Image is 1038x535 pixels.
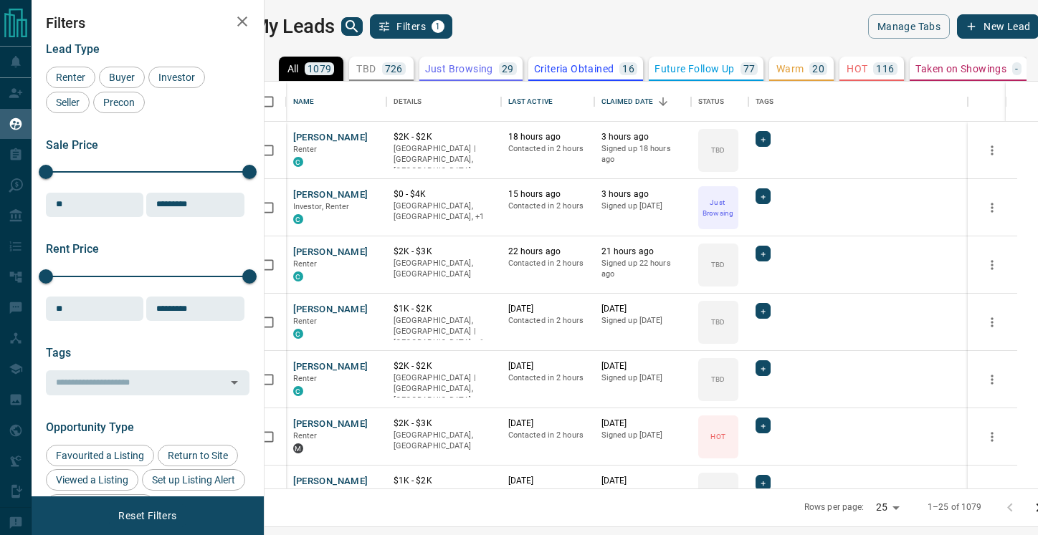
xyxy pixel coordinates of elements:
div: 25 [870,497,905,518]
span: Seller [51,97,85,108]
p: Contacted in 2 hours [508,201,587,212]
p: Contacted in 2 hours [508,430,587,441]
span: Renter [293,374,318,383]
span: Investor [153,72,200,83]
p: 3 hours ago [601,131,684,143]
span: Tags [46,346,71,360]
span: Opportunity Type [46,420,134,434]
div: + [756,475,771,491]
p: TBD [711,259,725,270]
p: Signed up [DATE] [601,487,684,498]
p: Contacted in 2 hours [508,315,587,327]
p: TBD [711,374,725,385]
div: Name [286,82,386,122]
span: 1 [433,21,443,32]
p: Signed up [DATE] [601,315,684,327]
p: $2K - $3K [394,418,494,430]
div: Tags [748,82,968,122]
div: Buyer [99,67,145,88]
button: search button [341,17,363,36]
h2: Filters [46,14,249,32]
div: Investor [148,67,205,88]
p: HOT [710,431,725,442]
div: Details [394,82,422,122]
p: [DATE] [508,418,587,430]
button: [PERSON_NAME] [293,475,368,488]
span: Renter [293,431,318,440]
button: more [981,312,1003,333]
button: more [981,197,1003,218]
button: more [981,369,1003,390]
p: Toronto [394,315,494,349]
p: TBD [356,64,376,74]
div: Last Active [508,82,553,122]
p: Signed up 22 hours ago [601,258,684,280]
button: more [981,426,1003,448]
p: $2K - $2K [394,360,494,372]
p: - [1015,64,1018,74]
button: [PERSON_NAME] [293,360,368,374]
div: mrloft.ca [293,443,303,453]
div: Last Active [501,82,594,122]
p: [DATE] [601,303,684,315]
p: All [287,64,299,74]
span: + [761,132,766,146]
p: $1K - $2K [394,475,494,487]
p: 22 hours ago [508,246,587,258]
p: Warm [776,64,804,74]
p: [DATE] [508,360,587,372]
p: [DATE] [601,475,684,487]
div: + [756,303,771,319]
div: + [756,360,771,376]
button: [PERSON_NAME] [293,131,368,145]
p: Contacted in 2 hours [508,143,587,155]
p: Signed up [DATE] [601,201,684,212]
p: Criteria Obtained [534,64,614,74]
p: TBD [711,317,725,327]
p: [GEOGRAPHIC_DATA] | [GEOGRAPHIC_DATA], [GEOGRAPHIC_DATA] [394,143,494,177]
p: 726 [385,64,403,74]
p: 116 [876,64,894,74]
span: Investor, Renter [293,202,350,211]
p: Signed up 18 hours ago [601,143,684,165]
p: 1079 [308,64,332,74]
div: Status [691,82,748,122]
p: [GEOGRAPHIC_DATA], [GEOGRAPHIC_DATA] [394,258,494,280]
div: condos.ca [293,157,303,167]
button: Sort [653,92,673,112]
p: Future Follow Up [654,64,734,74]
p: Taken on Showings [915,64,1006,74]
span: Renter [293,317,318,326]
button: more [981,483,1003,505]
span: + [761,304,766,318]
span: Viewed a Listing [51,474,133,486]
span: Lead Type [46,42,100,56]
span: Rent Price [46,242,99,256]
button: [PERSON_NAME] [293,303,368,317]
p: 1–25 of 1079 [928,501,982,514]
span: Set up Listing Alert [147,474,240,486]
button: more [981,140,1003,161]
button: Manage Tabs [868,14,950,39]
p: 18 hours ago [508,131,587,143]
p: 15 hours ago [508,188,587,201]
button: Reset Filters [109,503,186,528]
span: + [761,418,766,433]
div: Tags [756,82,774,122]
p: 3 hours ago [601,188,684,201]
span: Return to Site [163,450,233,461]
p: [DATE] [601,360,684,372]
div: Return to Site [158,445,238,466]
span: Favourited a Listing [51,450,149,461]
p: Just Browsing [700,197,737,218]
button: [PERSON_NAME] [293,246,368,259]
div: Favourited a Listing [46,445,154,466]
p: [DATE] [508,475,587,487]
span: + [761,189,766,203]
p: [DATE] [508,303,587,315]
div: Name [293,82,315,122]
p: Rows per page: [804,501,865,514]
p: Just Browsing [425,64,493,74]
div: Renter [46,67,95,88]
h1: My Leads [252,15,335,38]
